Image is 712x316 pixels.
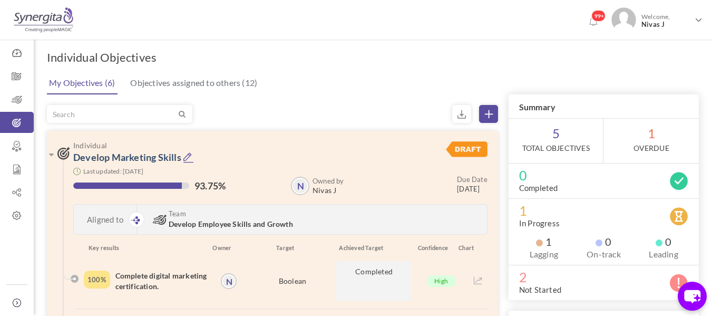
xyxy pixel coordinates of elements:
small: Export [452,105,471,123]
span: Welcome, [636,7,694,34]
span: 1 [519,205,688,216]
label: In Progress [519,218,560,228]
span: Nivas J [313,186,344,195]
span: Individual [73,141,398,149]
span: Develop Employee Skills and Growth [169,219,293,228]
input: Search [47,106,177,122]
small: [DATE] [457,175,487,194]
label: Lagging [519,249,569,260]
button: chat-button [678,282,707,311]
div: Completed Percentage [84,271,110,289]
span: 1 [603,119,699,163]
h4: Complete digital marketing certification. [115,271,219,292]
p: Completed [336,261,412,301]
h1: Individual Objectives [47,50,157,65]
a: N [222,274,236,288]
span: 0 [656,236,671,247]
label: OverDue [633,143,669,154]
div: Confidence [410,243,453,253]
img: DraftStatus.svg [446,141,487,157]
span: 0 [519,170,688,180]
span: 1 [536,236,552,247]
span: High [427,275,455,287]
div: Aligned to [74,205,137,234]
label: Not Started [519,284,561,295]
h3: Summary [509,94,699,119]
a: Edit Objective [183,151,194,165]
span: Nivas J [641,21,691,28]
a: Objectives assigned to others (12) [128,72,260,93]
label: On-track [579,249,629,260]
a: Create Objective [479,105,498,123]
label: 93.75% [194,180,226,191]
small: Last updated: [DATE] [83,167,143,175]
label: Leading [639,249,688,260]
a: Develop Marketing Skills [73,151,181,163]
span: 0 [596,236,611,247]
div: Key results [81,243,206,253]
small: Due Date [457,175,487,184]
div: Owner [206,243,237,253]
div: Chart [453,243,488,253]
a: Photo Welcome,Nivas J [607,3,707,34]
label: Total Objectives [522,143,590,154]
a: Notifications [585,14,602,31]
div: Achieved Target [323,243,409,253]
a: My Objectives (6) [46,72,118,94]
span: 99+ [591,10,606,22]
img: Logo [12,7,75,33]
a: N [292,178,308,194]
b: Owned by [313,177,344,185]
div: Boolean [252,261,334,301]
label: Completed [519,183,558,193]
div: Target [237,243,323,253]
span: 5 [509,119,603,163]
span: Team [169,210,397,217]
span: 2 [519,272,688,282]
img: Photo [611,7,636,32]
